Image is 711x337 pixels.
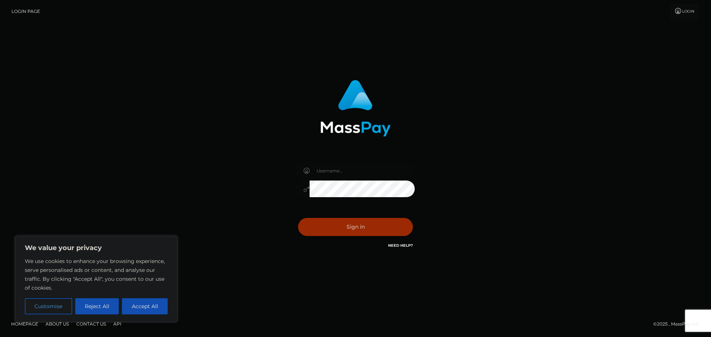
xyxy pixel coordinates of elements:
img: MassPay Login [320,80,391,137]
button: Reject All [75,298,119,314]
a: Homepage [8,318,41,330]
a: API [110,318,124,330]
a: Login Page [11,4,40,19]
input: Username... [310,162,415,179]
a: Login [670,4,698,19]
button: Customise [25,298,72,314]
p: We value your privacy [25,243,168,252]
div: We value your privacy [15,236,178,322]
a: Contact Us [73,318,109,330]
p: We use cookies to enhance your browsing experience, serve personalised ads or content, and analys... [25,257,168,292]
a: About Us [43,318,72,330]
a: Need Help? [388,243,413,248]
button: Accept All [122,298,168,314]
button: Sign in [298,218,413,236]
div: © 2025 , MassPay Inc. [653,320,705,328]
